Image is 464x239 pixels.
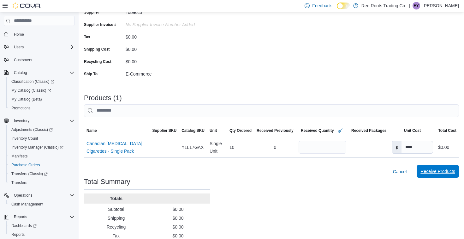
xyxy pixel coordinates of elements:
span: Feedback [312,3,331,9]
p: Shipping [86,215,146,221]
button: Operations [11,192,35,199]
p: Totals [86,195,146,202]
span: Purchase Orders [9,161,74,169]
label: Supplier Invoice # [84,22,116,27]
span: Adjustments (Classic) [11,127,53,132]
span: Users [11,43,74,51]
a: Transfers (Classic) [6,169,77,178]
span: Received Packages [351,128,386,133]
span: Inventory Count [11,136,38,141]
p: $0.00 [148,206,208,212]
button: Inventory Count [6,134,77,143]
a: Inventory Manager (Classic) [6,143,77,152]
p: [PERSON_NAME] [423,2,459,9]
span: Cancel [393,169,407,175]
a: Inventory Manager (Classic) [9,144,66,151]
button: Purchase Orders [6,161,77,169]
a: My Catalog (Classic) [9,87,54,94]
a: Transfers [9,179,30,187]
span: Transfers (Classic) [9,170,74,178]
input: Dark Mode [337,3,350,9]
span: Dashboards [9,222,74,230]
button: Home [1,30,77,39]
label: Recycling Cost [84,59,111,64]
span: EY [414,2,419,9]
div: $0.00 [126,57,210,64]
span: Catalog [11,69,74,77]
span: Name [86,128,97,133]
a: Purchase Orders [9,161,43,169]
span: Transfers [9,179,74,187]
span: Home [14,32,24,37]
button: Users [1,43,77,52]
a: Adjustments (Classic) [6,125,77,134]
a: Transfers (Classic) [9,170,50,178]
button: Inventory [1,116,77,125]
span: Customers [14,58,32,63]
p: | [409,2,410,9]
span: Inventory Manager (Classic) [9,144,74,151]
div: $0.00 [126,44,210,52]
input: This is a search bar. After typing your query, hit enter to filter the results lower in the page. [84,104,459,117]
a: Reports [9,231,27,238]
span: Inventory [11,117,74,125]
span: Receive Products [420,168,455,175]
button: Catalog SKU [179,126,207,136]
a: My Catalog (Classic) [6,86,77,95]
span: Inventory [14,118,29,123]
span: Promotions [9,104,74,112]
button: Users [11,43,26,51]
a: Classification (Classic) [9,78,57,85]
button: Supplier SKU [150,126,179,136]
a: Classification (Classic) [6,77,77,86]
button: Name [84,126,150,136]
span: Y1L17GAX [181,144,204,151]
a: Promotions [9,104,33,112]
div: No Supplier Invoice Number added [126,20,210,27]
h3: Products (1) [84,94,122,102]
p: Recycling [86,224,146,230]
p: Red Roots Trading Co. [361,2,406,9]
img: Cova [13,3,41,9]
span: Unit Cost [404,128,421,133]
button: Operations [1,191,77,200]
a: Customers [11,56,35,64]
span: Reports [11,213,74,221]
a: Home [11,31,27,38]
span: Manifests [11,154,27,159]
span: Customers [11,56,74,64]
button: Reports [11,213,30,221]
label: Supplier [84,10,99,15]
button: Inventory [11,117,32,125]
button: Transfers [6,178,77,187]
a: My Catalog (Beta) [9,95,45,103]
button: Promotions [6,104,77,113]
div: $0.00 [438,144,449,151]
span: Dashboards [11,223,37,228]
span: Total Cost [438,128,456,133]
span: Received Quantity [301,127,344,134]
div: 10 [227,141,254,154]
span: Home [11,30,74,38]
div: 0 [254,141,296,154]
button: Catalog [1,68,77,77]
button: Reports [6,230,77,239]
button: Catalog [11,69,29,77]
p: Tax [86,233,146,239]
span: Promotions [11,106,31,111]
button: Reports [1,212,77,221]
span: Catalog [14,70,27,75]
button: Receive Products [417,165,459,178]
span: Qty Ordered [229,128,252,133]
span: My Catalog (Classic) [9,87,74,94]
a: Inventory Count [9,135,41,142]
a: Canadian [MEDICAL_DATA] Cigarettes - Single Pack [86,140,147,155]
span: Operations [14,193,33,198]
span: Reports [11,232,25,237]
a: Dashboards [9,222,39,230]
a: Cash Management [9,200,46,208]
span: My Catalog (Classic) [11,88,51,93]
button: Cash Management [6,200,77,209]
span: Inventory Count [9,135,74,142]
